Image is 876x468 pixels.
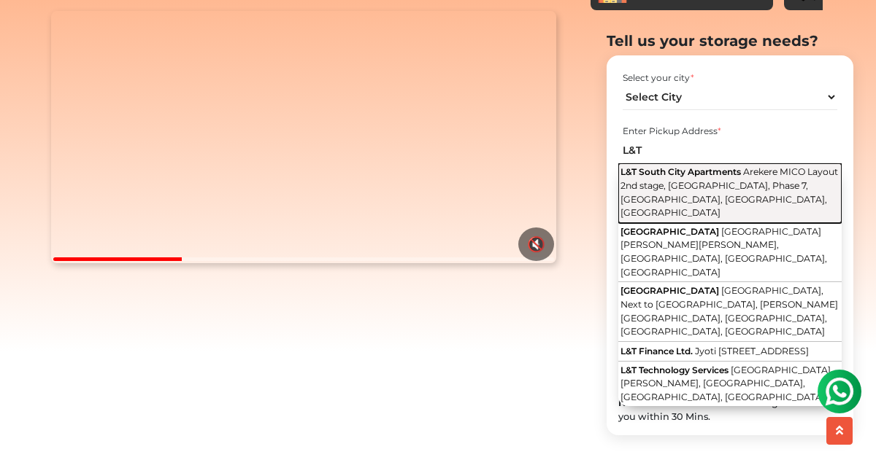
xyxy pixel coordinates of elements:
[518,227,554,261] button: 🔇
[618,163,842,223] button: L&T South City Apartments Arekere MICO Layout 2nd stage, [GEOGRAPHIC_DATA], Phase 7, [GEOGRAPHIC_...
[15,15,44,44] img: whatsapp-icon.svg
[618,343,842,362] button: L&T Finance Ltd. Jyoti [STREET_ADDRESS]
[620,364,831,402] span: [GEOGRAPHIC_DATA][PERSON_NAME], [GEOGRAPHIC_DATA], [GEOGRAPHIC_DATA], [GEOGRAPHIC_DATA]
[607,32,853,50] h2: Tell us your storage needs?
[618,223,842,283] button: [GEOGRAPHIC_DATA] [GEOGRAPHIC_DATA][PERSON_NAME][PERSON_NAME], [GEOGRAPHIC_DATA], [GEOGRAPHIC_DAT...
[695,346,809,356] span: Jyoti [STREET_ADDRESS]
[620,285,719,296] span: [GEOGRAPHIC_DATA]
[618,362,842,407] button: L&T Technology Services [GEOGRAPHIC_DATA][PERSON_NAME], [GEOGRAPHIC_DATA], [GEOGRAPHIC_DATA], [GE...
[620,346,693,356] span: L&T Finance Ltd.
[623,71,837,85] div: Select your city
[623,138,837,163] input: Select Building or Nearest Landmark
[51,11,556,263] video: Your browser does not support the video tag.
[620,364,729,375] span: L&T Technology Services
[618,396,842,424] div: Fill in the form and we will get back to you within 30 Mins.
[620,285,838,337] span: [GEOGRAPHIC_DATA], Next to [GEOGRAPHIC_DATA], [PERSON_NAME][GEOGRAPHIC_DATA], [GEOGRAPHIC_DATA], ...
[618,282,842,342] button: [GEOGRAPHIC_DATA] [GEOGRAPHIC_DATA], Next to [GEOGRAPHIC_DATA], [PERSON_NAME][GEOGRAPHIC_DATA], [...
[623,125,837,138] div: Enter Pickup Address
[620,226,827,278] span: [GEOGRAPHIC_DATA][PERSON_NAME][PERSON_NAME], [GEOGRAPHIC_DATA], [GEOGRAPHIC_DATA], [GEOGRAPHIC_DATA]
[620,226,719,237] span: [GEOGRAPHIC_DATA]
[826,417,853,445] button: scroll up
[620,166,741,177] span: L&T South City Apartments
[618,397,642,408] b: Note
